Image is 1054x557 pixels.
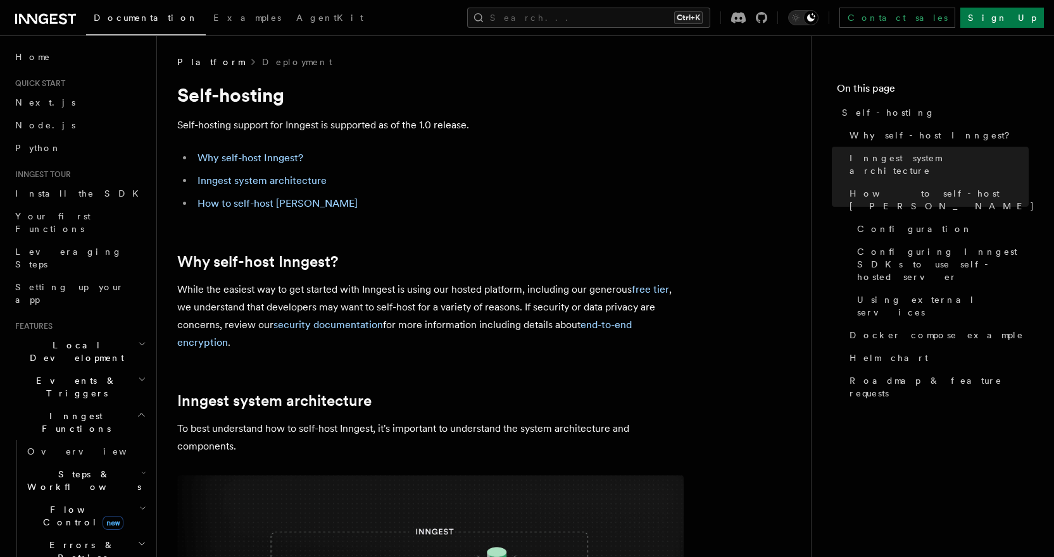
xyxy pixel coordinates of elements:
[10,374,138,400] span: Events & Triggers
[198,174,327,187] a: Inngest system architecture
[177,420,684,455] p: To best understand how to self-host Inngest, it's important to understand the system architecture...
[960,8,1044,28] a: Sign Up
[10,405,149,440] button: Inngest Functions
[22,440,149,463] a: Overview
[10,137,149,159] a: Python
[22,498,149,534] button: Flow Controlnew
[10,114,149,137] a: Node.js
[94,13,198,23] span: Documentation
[22,468,141,493] span: Steps & Workflows
[842,106,935,119] span: Self-hosting
[15,143,61,153] span: Python
[788,10,819,25] button: Toggle dark mode
[850,352,928,364] span: Helm chart
[22,463,149,498] button: Steps & Workflows
[857,245,1029,283] span: Configuring Inngest SDKs to use self-hosted server
[15,188,146,199] span: Install the SDK
[674,11,703,24] kbd: Ctrl+K
[22,503,139,529] span: Flow Control
[10,339,138,364] span: Local Development
[844,369,1029,405] a: Roadmap & feature requests
[10,182,149,205] a: Install the SDK
[15,211,91,234] span: Your first Functions
[86,4,206,35] a: Documentation
[273,319,383,331] a: security documentation
[467,8,710,28] button: Search...Ctrl+K
[850,187,1035,212] span: How to self-host [PERSON_NAME]
[852,288,1029,324] a: Using external services
[27,446,158,456] span: Overview
[837,101,1029,124] a: Self-hosting
[177,392,372,410] a: Inngest system architecture
[844,324,1029,346] a: Docker compose example
[852,217,1029,240] a: Configuration
[213,13,281,23] span: Examples
[857,223,972,235] span: Configuration
[15,97,75,107] span: Next.js
[10,276,149,311] a: Setting up your app
[289,4,371,34] a: AgentKit
[10,410,137,435] span: Inngest Functions
[206,4,289,34] a: Examples
[198,197,358,209] a: How to self-host [PERSON_NAME]
[852,240,1029,288] a: Configuring Inngest SDKs to use self-hosted server
[850,129,1019,142] span: Why self-host Inngest?
[839,8,955,28] a: Contact sales
[177,281,684,352] p: While the easiest way to get started with Inngest is using our hosted platform, including our gen...
[296,13,363,23] span: AgentKit
[103,516,123,530] span: new
[10,169,71,180] span: Inngest tour
[15,51,51,63] span: Home
[15,282,124,305] span: Setting up your app
[10,334,149,369] button: Local Development
[15,120,75,130] span: Node.js
[10,78,65,89] span: Quick start
[850,329,1024,341] span: Docker compose example
[177,83,684,106] h1: Self-hosting
[177,56,244,68] span: Platform
[10,46,149,68] a: Home
[844,147,1029,182] a: Inngest system architecture
[10,369,149,405] button: Events & Triggers
[10,321,53,331] span: Features
[844,182,1029,217] a: How to self-host [PERSON_NAME]
[177,116,684,134] p: Self-hosting support for Inngest is supported as of the 1.0 release.
[10,91,149,114] a: Next.js
[177,253,338,271] a: Why self-host Inngest?
[198,152,303,164] a: Why self-host Inngest?
[850,374,1029,400] span: Roadmap & feature requests
[10,205,149,240] a: Your first Functions
[15,247,122,269] span: Leveraging Steps
[857,293,1029,319] span: Using external services
[262,56,332,68] a: Deployment
[844,346,1029,369] a: Helm chart
[632,283,669,295] a: free tier
[844,124,1029,147] a: Why self-host Inngest?
[837,81,1029,101] h4: On this page
[10,240,149,276] a: Leveraging Steps
[850,152,1029,177] span: Inngest system architecture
